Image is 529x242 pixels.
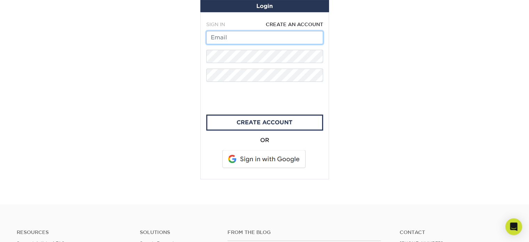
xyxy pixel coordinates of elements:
input: Email [206,31,323,44]
div: Open Intercom Messenger [505,218,522,235]
h4: From the Blog [227,229,381,235]
h4: Solutions [140,229,217,235]
h1: Login [203,3,326,9]
span: SIGN IN [206,22,225,27]
iframe: Google Customer Reviews [2,221,59,240]
a: Contact [400,229,512,235]
div: OR [206,136,323,145]
iframe: reCAPTCHA [206,87,299,111]
h4: Resources [17,229,129,235]
span: CREATE AN ACCOUNT [266,22,323,27]
a: create account [206,115,323,131]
